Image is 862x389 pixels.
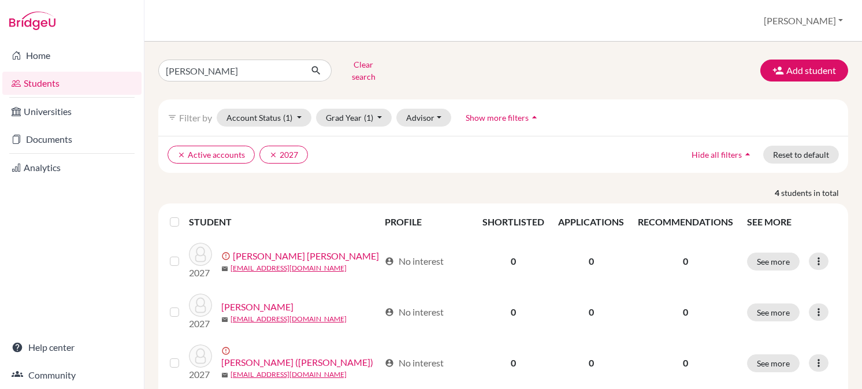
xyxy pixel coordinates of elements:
td: 0 [551,287,631,338]
a: Help center [2,336,142,359]
button: See more [747,354,800,372]
a: [EMAIL_ADDRESS][DOMAIN_NAME] [231,314,347,324]
span: account_circle [385,358,394,368]
i: arrow_drop_up [529,112,540,123]
th: PROFILE [378,208,475,236]
td: 0 [551,236,631,287]
button: clear2027 [259,146,308,164]
span: (1) [364,113,373,123]
input: Find student by name... [158,60,302,81]
div: No interest [385,356,444,370]
a: Community [2,364,142,387]
a: [PERSON_NAME] [221,300,293,314]
button: Clear search [332,55,396,86]
span: error_outline [221,251,233,261]
a: Analytics [2,156,142,179]
p: 0 [638,356,733,370]
img: Yang, Carol [189,294,212,317]
p: 0 [638,305,733,319]
button: Reset to default [763,146,839,164]
button: Account Status(1) [217,109,311,127]
img: Yang, Jiahe (Angela) [189,344,212,368]
th: APPLICATIONS [551,208,631,236]
span: students in total [781,187,848,199]
span: mail [221,372,228,379]
span: Hide all filters [692,150,742,160]
td: 0 [475,287,551,338]
a: Documents [2,128,142,151]
img: Bridge-U [9,12,55,30]
p: 0 [638,254,733,268]
a: Home [2,44,142,67]
button: [PERSON_NAME] [759,10,848,32]
td: 0 [475,236,551,287]
div: No interest [385,254,444,268]
p: 2027 [189,266,212,280]
strong: 4 [775,187,781,199]
i: arrow_drop_up [742,149,753,160]
button: Advisor [396,109,451,127]
i: clear [269,151,277,159]
span: Show more filters [466,113,529,123]
i: clear [177,151,185,159]
a: Students [2,72,142,95]
button: Grad Year(1) [316,109,392,127]
a: [EMAIL_ADDRESS][DOMAIN_NAME] [231,369,347,380]
td: 0 [551,338,631,388]
span: Filter by [179,112,212,123]
span: mail [221,265,228,272]
th: STUDENT [189,208,378,236]
button: clearActive accounts [168,146,255,164]
a: [PERSON_NAME] ([PERSON_NAME]) [221,355,373,369]
span: error_outline [221,346,233,355]
i: filter_list [168,113,177,122]
button: Show more filtersarrow_drop_up [456,109,550,127]
p: 2027 [189,368,212,381]
img: Hayun Yang , Amber [189,243,212,266]
p: 2027 [189,317,212,331]
span: account_circle [385,308,394,317]
th: SHORTLISTED [475,208,551,236]
div: No interest [385,305,444,319]
span: (1) [283,113,292,123]
a: Universities [2,100,142,123]
a: [PERSON_NAME] [PERSON_NAME] [233,249,379,263]
button: Hide all filtersarrow_drop_up [682,146,763,164]
span: account_circle [385,257,394,266]
button: Add student [760,60,848,81]
th: RECOMMENDATIONS [631,208,740,236]
span: mail [221,316,228,323]
button: See more [747,253,800,271]
th: SEE MORE [740,208,844,236]
a: [EMAIL_ADDRESS][DOMAIN_NAME] [231,263,347,273]
button: See more [747,303,800,321]
td: 0 [475,338,551,388]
